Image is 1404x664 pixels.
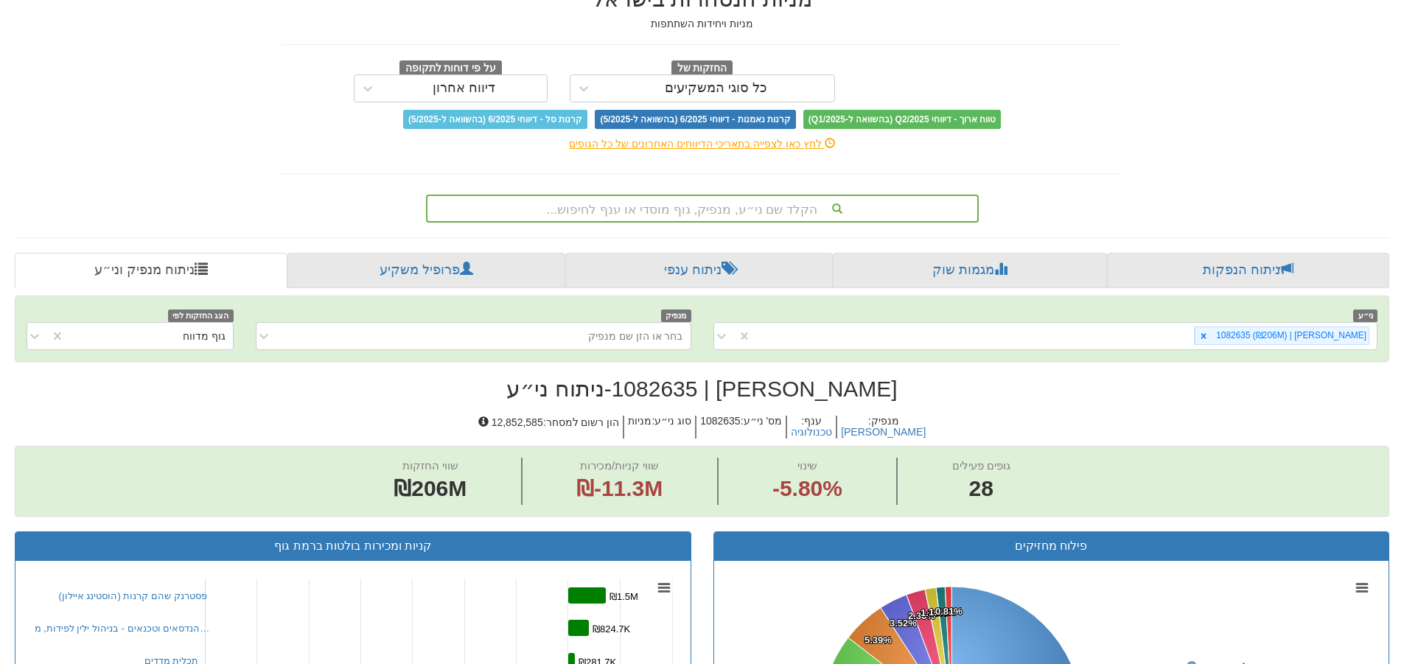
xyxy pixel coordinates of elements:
h2: [PERSON_NAME] | 1082635 - ניתוח ני״ע [15,377,1389,401]
h5: ענף : [786,416,836,438]
tspan: 2.36% [908,610,935,621]
div: כל סוגי המשקיעים [665,81,767,96]
span: ₪206M [394,476,467,500]
span: שינוי [797,459,817,472]
span: ני״ע [1353,310,1377,322]
span: -5.80% [772,473,842,505]
tspan: 5.39% [865,635,892,646]
div: [PERSON_NAME] | 1082635 (₪206M) [1212,327,1369,344]
h3: פילוח מחזיקים [725,539,1378,553]
a: פרופיל משקיע [287,253,565,288]
span: החזקות של [671,60,733,77]
a: ניתוח מנפיק וני״ע [15,253,287,288]
h5: הון רשום למסחר : 12,852,585 [475,416,624,438]
tspan: 3.52% [890,618,917,629]
a: פסטרנק שהם קרנות (הוסטינג איילון) [59,590,207,601]
h5: מנפיק : [836,416,929,438]
span: קרנות נאמנות - דיווחי 6/2025 (בהשוואה ל-5/2025) [595,110,795,129]
span: טווח ארוך - דיווחי Q2/2025 (בהשוואה ל-Q1/2025) [803,110,1001,129]
div: דיווח אחרון [433,81,495,96]
tspan: ₪824.7K [593,623,631,635]
h5: סוג ני״ע : מניות [623,416,695,438]
a: הנדסאים וטכנאים - בניהול ילין לפידות, מ… [35,623,210,634]
div: לחץ כאן לצפייה בתאריכי הדיווחים האחרונים של כל הגופים [271,136,1134,151]
div: הקלד שם ני״ע, מנפיק, גוף מוסדי או ענף לחיפוש... [427,196,977,221]
span: קרנות סל - דיווחי 6/2025 (בהשוואה ל-5/2025) [403,110,587,129]
h5: מניות ויחידות השתתפות [282,18,1122,29]
span: מנפיק [661,310,691,322]
div: בחר או הזן שם מנפיק [588,329,683,343]
h3: קניות ומכירות בולטות ברמת גוף [27,539,680,553]
h5: מס' ני״ע : 1082635 [695,416,786,438]
tspan: ₪1.5M [610,591,638,602]
span: 28 [952,473,1010,505]
tspan: 0.81% [935,606,963,617]
button: טכנולוגיה [791,427,832,438]
tspan: 1.36% [921,607,948,618]
span: שווי קניות/מכירות [580,459,659,472]
span: ₪-11.3M [576,476,663,500]
a: ניתוח הנפקות [1107,253,1389,288]
span: שווי החזקות [402,459,458,472]
a: ניתוח ענפי [565,253,833,288]
span: הצג החזקות לפי [168,310,233,322]
span: על פי דוחות לתקופה [399,60,502,77]
a: מגמות שוק [833,253,1106,288]
div: גוף מדווח [183,329,226,343]
span: גופים פעילים [952,459,1010,472]
tspan: 1.11% [929,607,956,618]
button: [PERSON_NAME] [841,427,926,438]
